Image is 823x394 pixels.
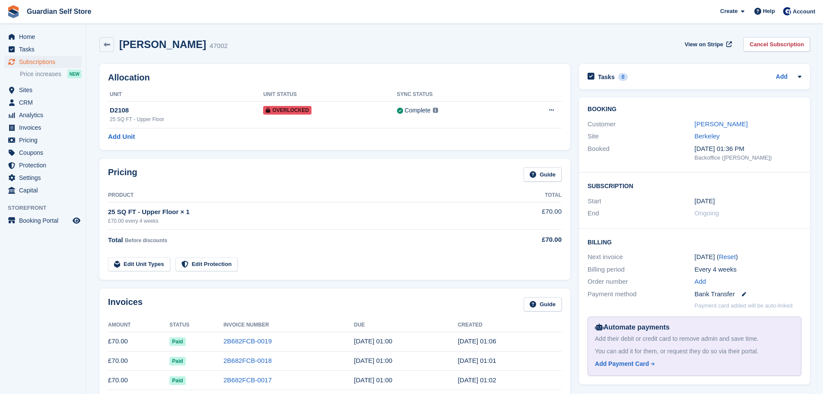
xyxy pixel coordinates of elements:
div: Start [588,196,694,206]
time: 2025-08-19 00:00:00 UTC [354,357,392,364]
th: Amount [108,318,169,332]
a: Guardian Self Store [23,4,95,19]
time: 2025-07-21 00:02:57 UTC [458,376,496,384]
span: Coupons [19,147,71,159]
a: menu [4,134,82,146]
a: menu [4,147,82,159]
a: Berkeley [695,132,720,140]
th: Status [169,318,223,332]
img: icon-info-grey-7440780725fd019a000dd9b08b2336e03edf1995a4989e88bcd33f0948082b44.svg [433,108,438,113]
div: 47002 [210,41,228,51]
span: View on Stripe [685,40,723,49]
a: Add [776,72,788,82]
h2: Invoices [108,297,143,311]
div: Bank Transfer [695,289,801,299]
a: menu [4,172,82,184]
a: menu [4,43,82,55]
h2: Pricing [108,167,137,182]
a: menu [4,84,82,96]
a: menu [4,159,82,171]
th: Due [354,318,458,332]
h2: Tasks [598,73,615,81]
div: Backoffice ([PERSON_NAME]) [695,154,801,162]
time: 2024-07-22 00:00:00 UTC [695,196,715,206]
a: Guide [524,297,562,311]
div: You can add it for them, or request they do so via their portal. [595,347,794,356]
td: £70.00 [108,371,169,390]
span: CRM [19,96,71,109]
span: Paid [169,357,185,365]
div: [DATE] 01:36 PM [695,144,801,154]
a: menu [4,184,82,196]
div: 25 SQ FT - Upper Floor [110,115,263,123]
span: Invoices [19,122,71,134]
div: Add their debit or credit card to remove admin and save time. [595,334,794,343]
span: Booking Portal [19,215,71,227]
span: Price increases [20,70,61,78]
a: Reset [719,253,736,260]
time: 2025-09-15 00:06:59 UTC [458,337,496,345]
th: Unit Status [263,88,397,102]
span: Paid [169,376,185,385]
span: Create [720,7,737,16]
time: 2025-09-16 00:00:00 UTC [354,337,392,345]
div: Add Payment Card [595,359,649,368]
a: Preview store [71,215,82,226]
div: Payment method [588,289,694,299]
span: Analytics [19,109,71,121]
div: Next invoice [588,252,694,262]
span: Home [19,31,71,43]
a: menu [4,56,82,68]
th: Unit [108,88,263,102]
div: £70.00 [502,235,562,245]
div: D2108 [110,106,263,115]
td: £70.00 [108,332,169,351]
div: 25 SQ FT - Upper Floor × 1 [108,207,502,217]
a: Guide [524,167,562,182]
h2: Booking [588,106,801,113]
div: Order number [588,277,694,287]
div: Automate payments [595,322,794,333]
a: menu [4,109,82,121]
a: 2B682FCB-0019 [223,337,272,345]
a: [PERSON_NAME] [695,120,748,128]
h2: [PERSON_NAME] [119,38,206,50]
span: Protection [19,159,71,171]
a: Edit Protection [175,257,238,272]
h2: Subscription [588,181,801,190]
a: Edit Unit Types [108,257,170,272]
th: Invoice Number [223,318,354,332]
div: 0 [618,73,628,81]
div: End [588,208,694,218]
time: 2025-07-22 00:00:00 UTC [354,376,392,384]
h2: Allocation [108,73,562,83]
span: Overlocked [263,106,311,115]
th: Product [108,189,502,202]
a: Add Payment Card [595,359,791,368]
td: £70.00 [502,202,562,229]
span: Paid [169,337,185,346]
span: Pricing [19,134,71,146]
a: menu [4,122,82,134]
img: Tom Scott [783,7,791,16]
a: 2B682FCB-0017 [223,376,272,384]
th: Created [458,318,562,332]
td: £70.00 [108,351,169,371]
span: Account [793,7,815,16]
span: Total [108,236,123,243]
a: menu [4,96,82,109]
span: Capital [19,184,71,196]
span: Sites [19,84,71,96]
span: Storefront [8,204,86,212]
img: stora-icon-8386f47178a22dfd0bd8f6a31ec36ba5ce8667c1dd55bd0f319d3a0aa187defe.svg [7,5,20,18]
div: Billing period [588,265,694,275]
th: Sync Status [397,88,512,102]
a: View on Stripe [681,37,734,51]
a: Add [695,277,706,287]
div: Complete [405,106,431,115]
div: £70.00 every 4 weeks [108,217,502,225]
span: Tasks [19,43,71,55]
span: Help [763,7,775,16]
span: Ongoing [695,209,719,217]
span: Subscriptions [19,56,71,68]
